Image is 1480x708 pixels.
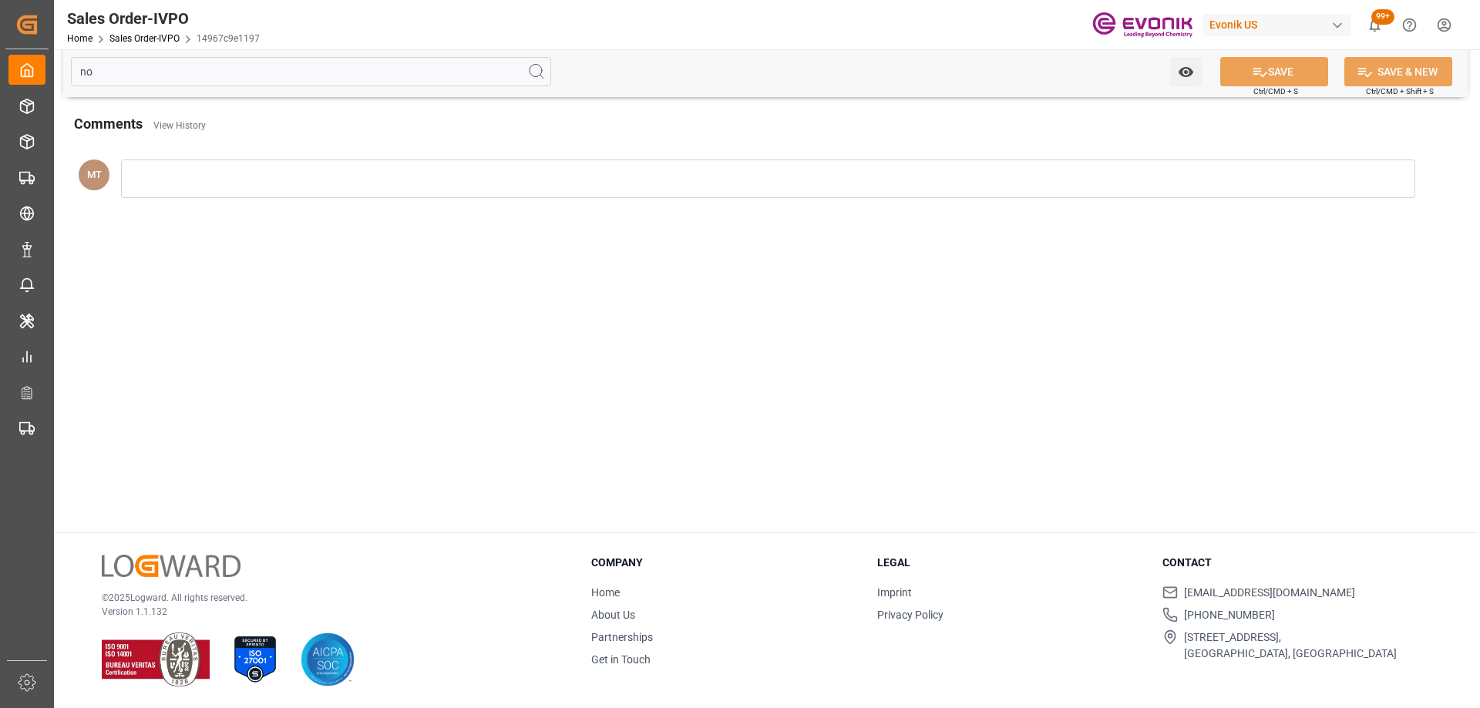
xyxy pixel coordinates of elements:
img: ISO 27001 Certification [228,633,282,686]
a: Sales Order-IVPO [109,33,180,44]
a: Privacy Policy [877,609,943,621]
h3: Company [591,555,858,571]
a: Partnerships [591,631,653,643]
button: open menu [1170,57,1202,86]
a: Home [591,586,620,599]
img: ISO 9001 & ISO 14001 Certification [102,633,210,686]
a: Get in Touch [591,653,651,666]
button: show 100 new notifications [1357,8,1392,42]
h3: Contact [1162,555,1429,571]
div: Sales Order-IVPO [67,7,260,30]
a: Imprint [877,586,912,599]
a: View History [153,120,206,131]
a: About Us [591,609,635,621]
h3: Legal [877,555,1144,571]
img: Logward Logo [102,555,240,577]
span: MT [87,169,102,180]
p: Version 1.1.132 [102,605,553,619]
span: Ctrl/CMD + Shift + S [1366,86,1434,97]
img: AICPA SOC [301,633,355,686]
img: Evonik-brand-mark-Deep-Purple-RGB.jpeg_1700498283.jpeg [1092,12,1192,39]
span: [EMAIL_ADDRESS][DOMAIN_NAME] [1184,585,1355,601]
div: Evonik US [1203,14,1351,36]
input: Search Fields [71,57,551,86]
button: SAVE & NEW [1344,57,1452,86]
a: Home [67,33,92,44]
span: [PHONE_NUMBER] [1184,607,1275,623]
button: SAVE [1220,57,1328,86]
p: © 2025 Logward. All rights reserved. [102,591,553,605]
button: Evonik US [1203,10,1357,39]
span: Ctrl/CMD + S [1253,86,1298,97]
span: 99+ [1371,9,1394,25]
h2: Comments [74,113,143,134]
span: [STREET_ADDRESS], [GEOGRAPHIC_DATA], [GEOGRAPHIC_DATA] [1184,629,1397,662]
button: Help Center [1392,8,1427,42]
